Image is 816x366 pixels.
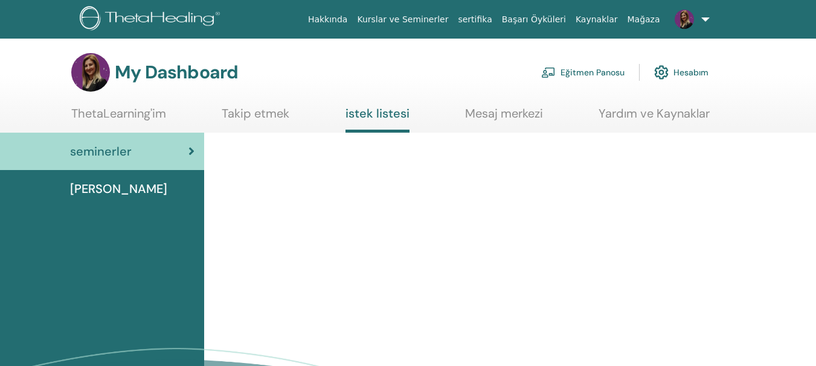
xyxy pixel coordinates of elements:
a: Kaynaklar [571,8,623,31]
a: sertifika [453,8,496,31]
span: seminerler [70,142,132,160]
a: Kurslar ve Seminerler [352,8,453,31]
a: Hesabım [654,59,708,86]
img: default.jpg [675,10,694,29]
img: chalkboard-teacher.svg [541,67,556,78]
a: Yardım ve Kaynaklar [599,106,710,130]
a: Başarı Öyküleri [497,8,571,31]
span: [PERSON_NAME] [70,180,167,198]
a: Mesaj merkezi [465,106,543,130]
a: istek listesi [345,106,410,133]
a: Hakkında [303,8,353,31]
img: cog.svg [654,62,669,83]
h3: My Dashboard [115,62,238,83]
a: Eğitmen Panosu [541,59,625,86]
a: Takip etmek [222,106,289,130]
a: ThetaLearning'im [71,106,166,130]
img: default.jpg [71,53,110,92]
img: logo.png [80,6,224,33]
a: Mağaza [622,8,664,31]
